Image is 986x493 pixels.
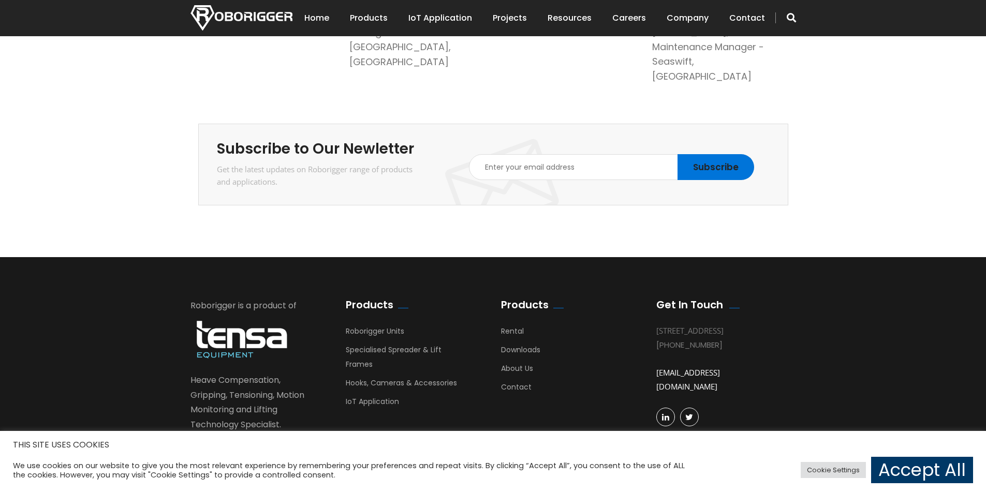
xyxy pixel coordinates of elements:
a: Company [667,2,709,34]
a: About Us [501,363,533,379]
div: We use cookies on our website to give you the most relevant experience by remembering your prefer... [13,461,685,480]
a: [EMAIL_ADDRESS][DOMAIN_NAME] [656,367,720,392]
a: Specialised Spreader & Lift Frames [346,345,442,375]
a: Home [304,2,329,34]
input: Subscribe [678,154,754,180]
a: Careers [612,2,646,34]
div: Roborigger is a product of Heave Compensation, Gripping, Tensioning, Motion Monitoring and Liftin... [190,298,315,447]
a: Hooks, Cameras & Accessories [346,378,457,393]
input: Enter your email address [469,154,754,180]
h4: [PERSON_NAME], Maintenance Manager - Seaswift, [GEOGRAPHIC_DATA] [652,25,788,84]
h5: THIS SITE USES COOKIES [13,438,973,452]
a: Products [350,2,388,34]
h2: Get In Touch [656,298,723,311]
h2: Subscribe to Our Newletter [217,139,423,159]
a: Contact [729,2,765,34]
div: [PHONE_NUMBER] [656,338,781,352]
a: Downloads [501,345,540,360]
div: [STREET_ADDRESS] [656,324,781,338]
img: Nortech [190,5,292,31]
div: Get the latest updates on Roborigger range of products and applications. [217,163,423,188]
a: Resources [548,2,592,34]
a: IoT Application [408,2,472,34]
a: linkedin [656,408,675,426]
a: Twitter [680,408,699,426]
h4: [PERSON_NAME], Project Manager [GEOGRAPHIC_DATA], [GEOGRAPHIC_DATA] [349,10,485,70]
h2: Products [346,298,393,311]
a: Projects [493,2,527,34]
a: Contact [501,382,532,397]
a: IoT Application [346,396,399,412]
h2: Products [501,298,549,311]
a: Roborigger Units [346,326,404,341]
a: Accept All [871,457,973,483]
a: Cookie Settings [801,462,866,478]
a: Rental [501,326,524,341]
